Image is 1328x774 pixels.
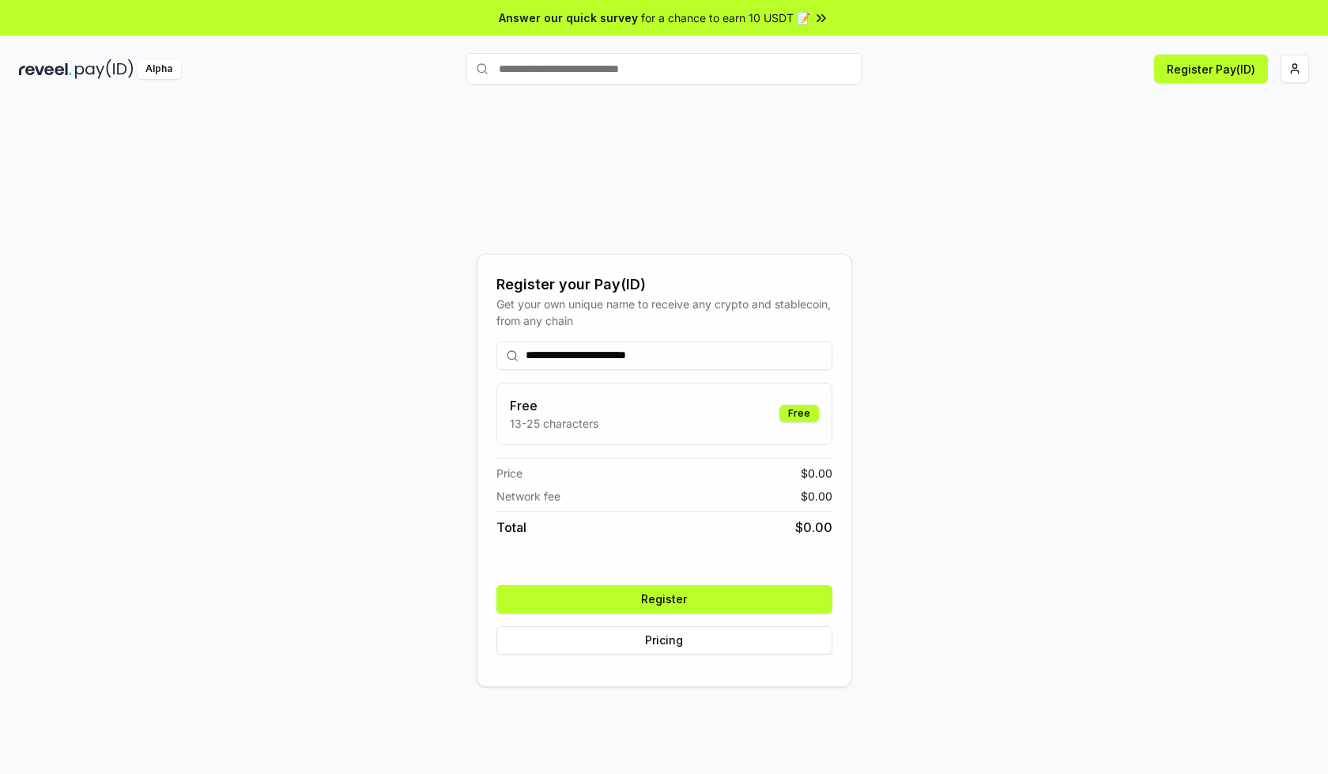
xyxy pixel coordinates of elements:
span: Price [496,465,523,481]
span: Total [496,518,526,537]
button: Pricing [496,626,832,655]
div: Get your own unique name to receive any crypto and stablecoin, from any chain [496,296,832,329]
div: Register your Pay(ID) [496,274,832,296]
span: $ 0.00 [801,488,832,504]
button: Register [496,585,832,614]
span: Network fee [496,488,560,504]
span: $ 0.00 [801,465,832,481]
p: 13-25 characters [510,415,598,432]
button: Register Pay(ID) [1154,55,1268,83]
img: reveel_dark [19,59,72,79]
span: Answer our quick survey [499,9,638,26]
span: for a chance to earn 10 USDT 📝 [641,9,810,26]
h3: Free [510,396,598,415]
div: Free [779,405,819,422]
span: $ 0.00 [795,518,832,537]
div: Alpha [137,59,181,79]
img: pay_id [75,59,134,79]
